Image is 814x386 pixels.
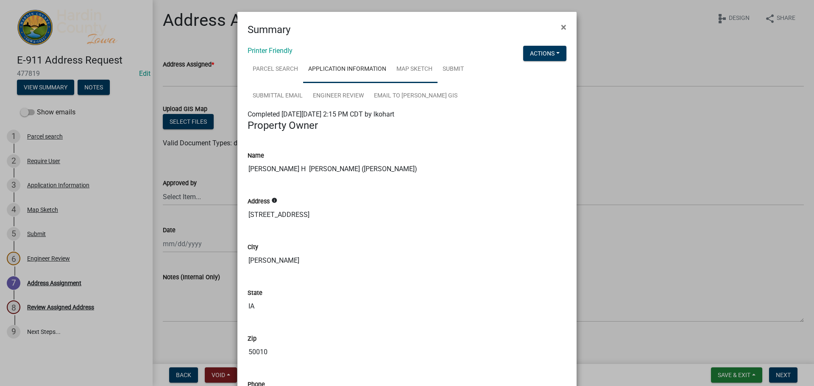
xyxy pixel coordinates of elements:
label: Zip [248,336,256,342]
button: Actions [523,46,566,61]
a: Map Sketch [391,56,438,83]
span: × [561,21,566,33]
span: Completed [DATE][DATE] 2:15 PM CDT by lkohart [248,110,394,118]
a: Application Information [303,56,391,83]
i: info [271,197,277,203]
h4: Summary [248,22,290,37]
a: Printer Friendly [248,47,293,55]
label: State [248,290,262,296]
label: Name [248,153,264,159]
a: Parcel search [248,56,303,83]
button: Close [554,15,573,39]
h4: Property Owner [248,119,566,132]
label: City [248,244,258,250]
a: Engineer Review [308,83,369,110]
a: Submittal Email [248,83,308,110]
label: Address [248,199,270,205]
a: Email to [PERSON_NAME] GIS [369,83,463,110]
a: Submit [438,56,469,83]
